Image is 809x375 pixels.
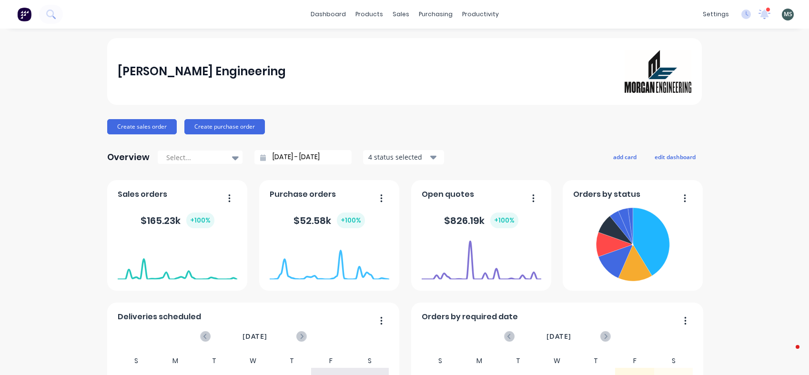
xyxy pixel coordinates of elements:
[293,213,365,228] div: $ 52.58k
[368,152,428,162] div: 4 status selected
[186,213,214,228] div: + 100 %
[499,354,538,368] div: T
[337,213,365,228] div: + 100 %
[573,189,640,200] span: Orders by status
[350,354,389,368] div: S
[698,7,734,21] div: settings
[311,354,350,368] div: F
[351,7,388,21] div: products
[422,189,474,200] span: Open quotes
[117,354,156,368] div: S
[421,354,460,368] div: S
[273,354,312,368] div: T
[576,354,616,368] div: T
[615,354,654,368] div: F
[107,148,150,167] div: Overview
[422,311,518,323] span: Orders by required date
[654,354,693,368] div: S
[444,213,518,228] div: $ 826.19k
[107,119,177,134] button: Create sales order
[457,7,504,21] div: productivity
[777,343,799,365] iframe: Intercom live chat
[460,354,499,368] div: M
[243,331,267,342] span: [DATE]
[388,7,414,21] div: sales
[625,50,691,93] img: Morgan Engineering
[118,311,201,323] span: Deliveries scheduled
[648,151,702,163] button: edit dashboard
[270,189,336,200] span: Purchase orders
[306,7,351,21] a: dashboard
[233,354,273,368] div: W
[195,354,234,368] div: T
[537,354,576,368] div: W
[118,62,286,81] div: [PERSON_NAME] Engineering
[784,10,792,19] span: MS
[184,119,265,134] button: Create purchase order
[490,213,518,228] div: + 100 %
[607,151,643,163] button: add card
[17,7,31,21] img: Factory
[414,7,457,21] div: purchasing
[363,150,444,164] button: 4 status selected
[118,189,167,200] span: Sales orders
[546,331,571,342] span: [DATE]
[156,354,195,368] div: M
[141,213,214,228] div: $ 165.23k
